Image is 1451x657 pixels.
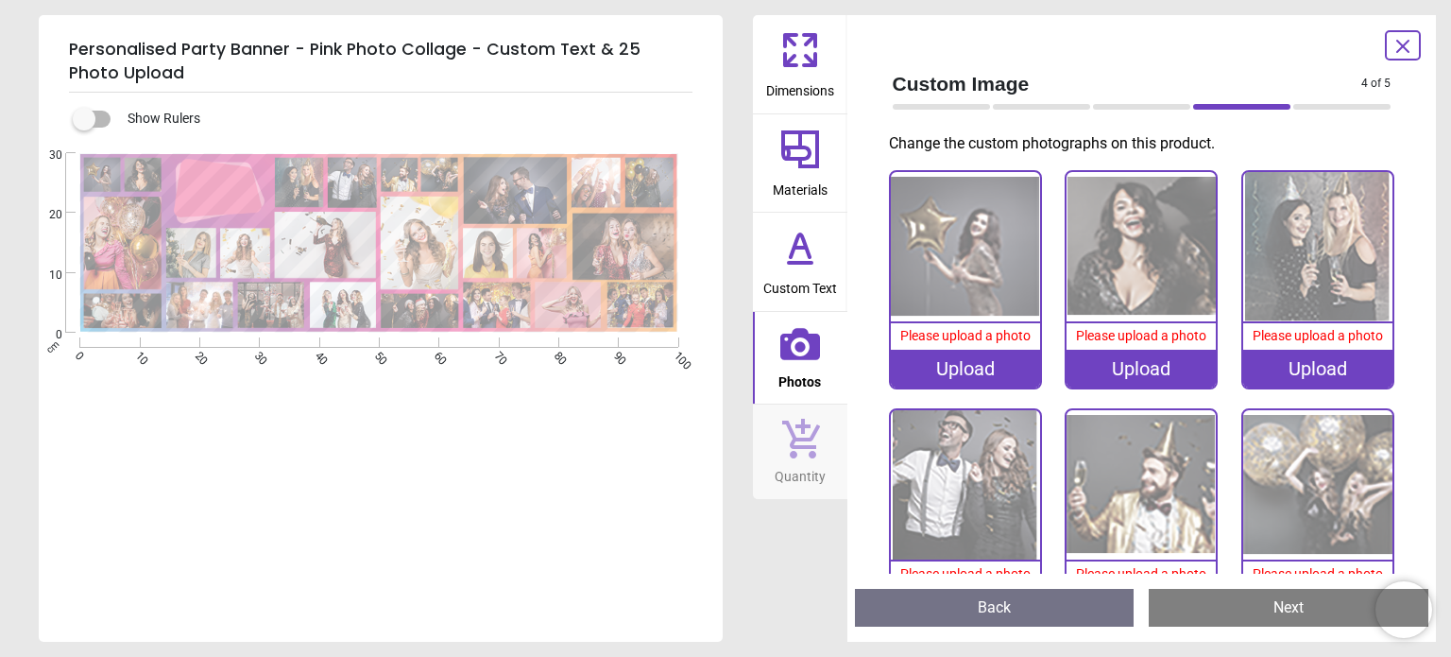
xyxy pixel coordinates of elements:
[773,172,828,200] span: Materials
[1149,589,1428,627] button: Next
[763,270,837,299] span: Custom Text
[889,133,1407,154] p: Change the custom photographs on this product.
[131,349,144,361] span: 10
[311,349,323,361] span: 40
[753,114,847,213] button: Materials
[775,458,826,487] span: Quantity
[778,364,821,392] span: Photos
[855,589,1135,627] button: Back
[1076,328,1206,343] span: Please upload a photo
[1375,581,1432,638] iframe: Brevo live chat
[766,73,834,101] span: Dimensions
[670,349,682,361] span: 100
[891,350,1040,388] div: Upload
[900,328,1031,343] span: Please upload a photo
[370,349,383,361] span: 50
[893,70,1362,97] span: Custom Image
[26,327,62,343] span: 0
[84,108,723,130] div: Show Rulers
[191,349,203,361] span: 20
[71,349,83,361] span: 0
[26,147,62,164] span: 30
[250,349,263,361] span: 30
[490,349,503,361] span: 70
[1243,350,1392,388] div: Upload
[753,15,847,113] button: Dimensions
[900,566,1031,581] span: Please upload a photo
[610,349,623,361] span: 90
[753,312,847,405] button: Photos
[26,268,62,284] span: 10
[1067,350,1216,388] div: Upload
[550,349,562,361] span: 80
[753,213,847,311] button: Custom Text
[1253,566,1383,581] span: Please upload a photo
[1253,328,1383,343] span: Please upload a photo
[753,405,847,499] button: Quantity
[44,338,61,355] span: cm
[1361,76,1391,92] span: 4 of 5
[430,349,442,361] span: 60
[26,207,62,223] span: 20
[1076,566,1206,581] span: Please upload a photo
[69,30,692,93] h5: Personalised Party Banner - Pink Photo Collage - Custom Text & 25 Photo Upload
